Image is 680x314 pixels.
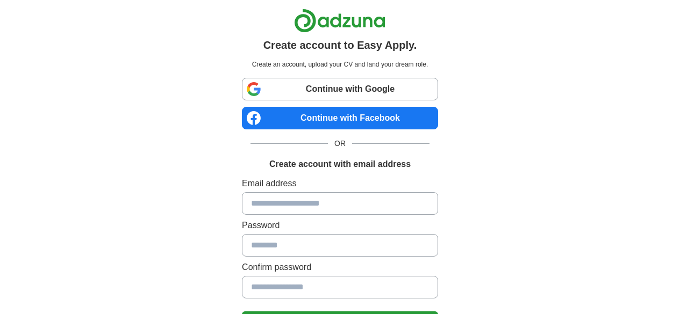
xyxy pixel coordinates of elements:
[242,78,438,100] a: Continue with Google
[263,37,417,53] h1: Create account to Easy Apply.
[242,177,438,190] label: Email address
[328,138,352,149] span: OR
[294,9,385,33] img: Adzuna logo
[242,107,438,129] a: Continue with Facebook
[242,219,438,232] label: Password
[244,60,436,69] p: Create an account, upload your CV and land your dream role.
[269,158,411,171] h1: Create account with email address
[242,261,438,274] label: Confirm password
